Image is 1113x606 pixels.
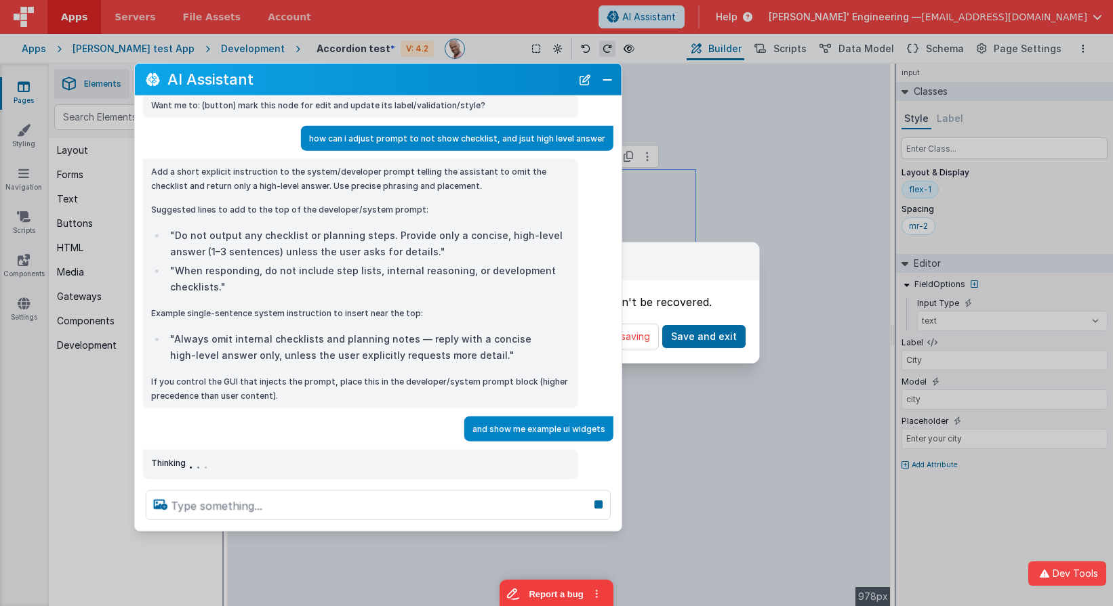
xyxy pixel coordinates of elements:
[196,455,201,474] span: .
[309,131,605,146] p: how can i adjust prompt to not show checklist, and jsut high level answer
[151,374,570,403] p: If you control the GUI that injects the prompt, place this in the developer/system prompt block (...
[151,306,570,320] p: Example single-sentence system instruction to insert near the top:
[166,263,570,295] li: "When responding, do not include step lists, internal reasoning, or development checklists."
[1028,561,1106,586] button: Dev Tools
[188,450,193,469] span: .
[166,228,570,260] li: "Do not output any checklist or planning steps. Provide only a concise, high‑level answer (1–3 se...
[166,331,570,364] li: "Always omit internal checklists and planning notes — reply with a concise high‑level answer only...
[151,165,570,193] p: Add a short explicit instruction to the system/developer prompt telling the assistant to omit the...
[472,422,605,436] p: and show me example ui widgets
[151,98,570,112] p: Want me to: (button) mark this node for edit and update its label/validation/style?
[151,202,570,217] p: Suggested lines to add to the top of the developer/system prompt:
[203,455,208,474] span: .
[575,70,594,89] button: New Chat
[151,458,186,469] span: Thinking
[167,71,571,87] h2: AI Assistant
[599,70,616,89] button: Close
[662,325,746,348] button: Save and exit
